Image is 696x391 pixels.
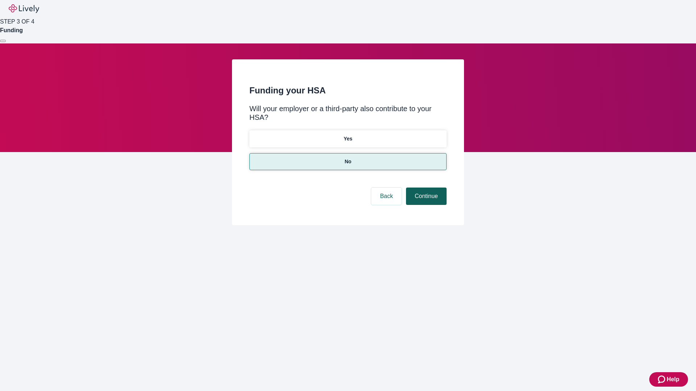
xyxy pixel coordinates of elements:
[249,104,447,122] div: Will your employer or a third-party also contribute to your HSA?
[371,188,402,205] button: Back
[406,188,447,205] button: Continue
[9,4,39,13] img: Lively
[658,375,667,384] svg: Zendesk support icon
[649,372,688,387] button: Zendesk support iconHelp
[249,153,447,170] button: No
[667,375,679,384] span: Help
[344,135,352,143] p: Yes
[249,130,447,147] button: Yes
[345,158,352,165] p: No
[249,84,447,97] h2: Funding your HSA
